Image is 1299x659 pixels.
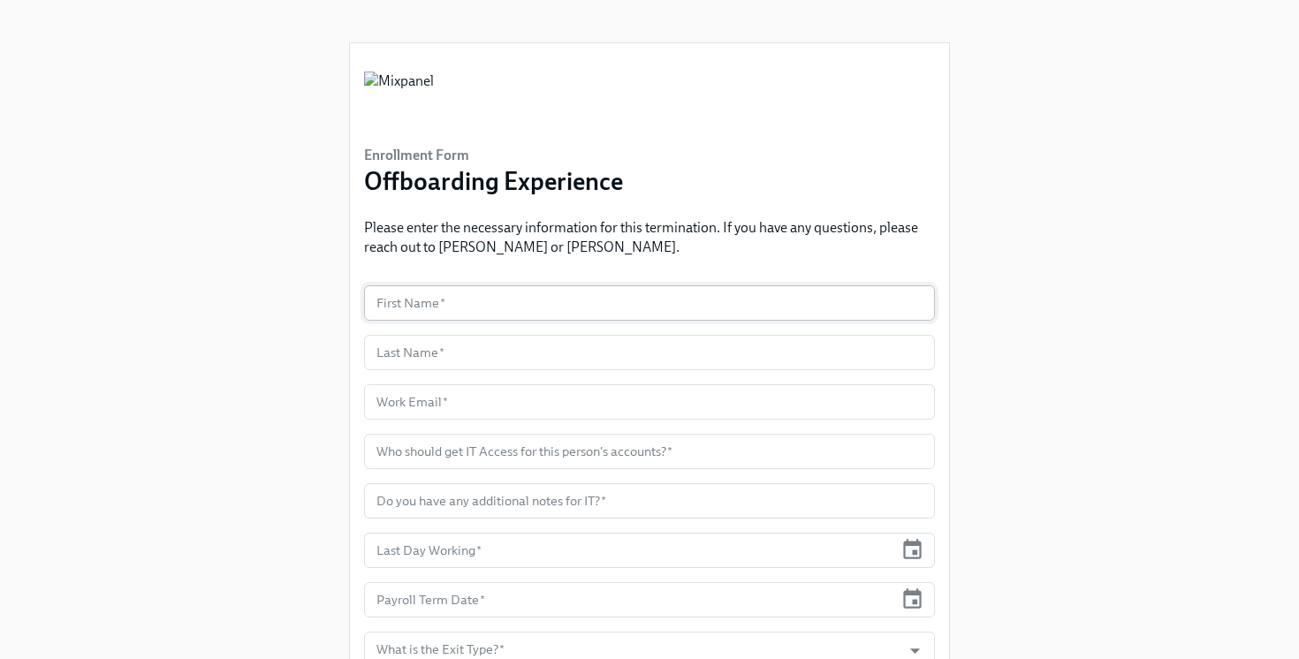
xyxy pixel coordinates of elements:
input: MM/DD/YYYY [364,582,893,617]
img: Mixpanel [364,72,434,125]
p: Please enter the necessary information for this termination. If you have any questions, please re... [364,218,935,257]
h6: Enrollment Form [364,146,623,165]
h3: Offboarding Experience [364,165,623,197]
input: MM/DD/YYYY [364,533,893,568]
